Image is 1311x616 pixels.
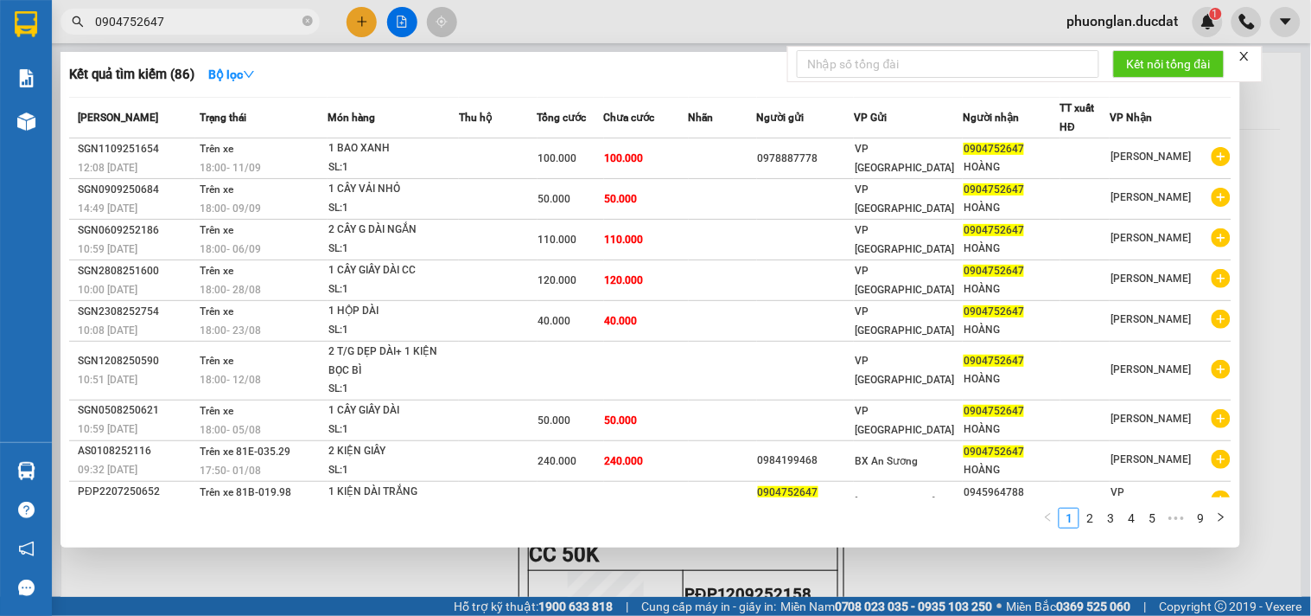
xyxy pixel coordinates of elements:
[855,496,935,508] span: [PERSON_NAME]
[855,143,954,174] span: VP [GEOGRAPHIC_DATA]
[689,112,714,124] span: Nhãn
[538,315,571,327] span: 40.000
[605,455,644,467] span: 240.000
[538,414,571,427] span: 50.000
[1212,450,1231,469] span: plus-circle
[855,455,918,467] span: BX An Sương
[1212,409,1231,428] span: plus-circle
[243,68,255,80] span: down
[1111,191,1191,203] span: [PERSON_NAME]
[208,67,255,81] strong: Bộ lọc
[328,139,458,158] div: 1 BAO XANH
[1212,147,1231,166] span: plus-circle
[154,48,262,65] strong: [PERSON_NAME]:
[78,140,194,158] div: SGN1109251654
[92,113,252,138] span: [PERSON_NAME]
[63,57,148,74] strong: 0931 600 979
[1060,102,1095,133] span: TT xuất HĐ
[1142,509,1161,528] a: 5
[200,355,233,367] span: Trên xe
[18,541,35,557] span: notification
[200,224,233,236] span: Trên xe
[605,193,638,205] span: 50.000
[855,305,954,337] span: VP [GEOGRAPHIC_DATA]
[964,265,1024,277] span: 0904752647
[200,265,233,277] span: Trên xe
[78,202,137,215] span: 14:49 [DATE]
[1238,50,1251,62] span: close
[17,69,35,87] img: solution-icon
[78,442,194,460] div: AS0108252116
[302,16,313,26] span: close-circle
[78,352,194,370] div: SGN1208250590
[605,234,644,246] span: 110.000
[1080,509,1099,528] a: 2
[1079,508,1100,529] li: 2
[1212,269,1231,288] span: plus-circle
[200,324,261,337] span: 18:00 - 23/08
[78,483,194,501] div: PĐP2207250652
[78,221,194,240] div: SGN0609252186
[78,284,137,296] span: 10:00 [DATE]
[1191,509,1210,528] a: 9
[68,16,236,41] span: ĐỨC ĐẠT GIA LAI
[154,84,239,100] strong: 0901 933 179
[328,442,458,461] div: 2 KIỆN GIẤY
[605,274,644,286] span: 120.000
[538,112,587,124] span: Tổng cước
[78,423,137,435] span: 10:59 [DATE]
[328,401,458,420] div: 1 CÂY GIẤY DÀI
[200,305,233,318] span: Trên xe
[328,261,458,280] div: 1 CÂY GIẤY DÀI CC
[72,16,84,28] span: search
[200,162,261,174] span: 18:00 - 11/09
[15,11,37,37] img: logo-vxr
[18,580,35,596] span: message
[78,303,194,321] div: SGN2308252754
[758,452,854,470] div: 0984199468
[1043,512,1053,523] span: left
[1111,453,1191,465] span: [PERSON_NAME]
[1216,512,1226,523] span: right
[328,302,458,321] div: 1 HỘP DÀI
[1113,50,1225,78] button: Kết nối tổng đài
[1162,508,1190,529] span: •••
[328,112,375,124] span: Món hàng
[1212,360,1231,379] span: plus-circle
[1142,508,1162,529] li: 5
[200,486,291,498] span: Trên xe 81B-019.98
[1111,232,1191,244] span: [PERSON_NAME]
[1211,508,1231,529] li: Next Page
[797,50,1099,78] input: Nhập số tổng đài
[1111,363,1191,375] span: [PERSON_NAME]
[328,199,458,218] div: SL: 1
[78,324,137,337] span: 10:08 [DATE]
[328,483,458,502] div: 1 KIỆN DÀI TRẮNG
[1212,228,1231,247] span: plus-circle
[538,234,577,246] span: 110.000
[757,112,805,124] span: Người gửi
[758,150,854,168] div: 0978887778
[328,280,458,299] div: SL: 1
[964,321,1060,339] div: HOÀNG
[1111,151,1191,163] span: [PERSON_NAME]
[538,455,577,467] span: 240.000
[11,113,86,138] span: VP GỬI:
[964,355,1024,367] span: 0904752647
[200,112,246,124] span: Trạng thái
[964,143,1024,155] span: 0904752647
[855,405,954,436] span: VP [GEOGRAPHIC_DATA]
[78,262,194,280] div: SGN2808251600
[538,152,577,164] span: 100.000
[538,496,571,508] span: 40.000
[1212,491,1231,510] span: plus-circle
[200,284,261,296] span: 18:00 - 28/08
[200,465,261,477] span: 17:50 - 01/08
[200,446,290,458] span: Trên xe 81E-035.29
[964,240,1060,258] div: HOÀNG
[78,112,158,124] span: [PERSON_NAME]
[1100,508,1121,529] li: 3
[758,486,818,498] span: 0904752647
[1121,508,1142,529] li: 4
[18,502,35,518] span: question-circle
